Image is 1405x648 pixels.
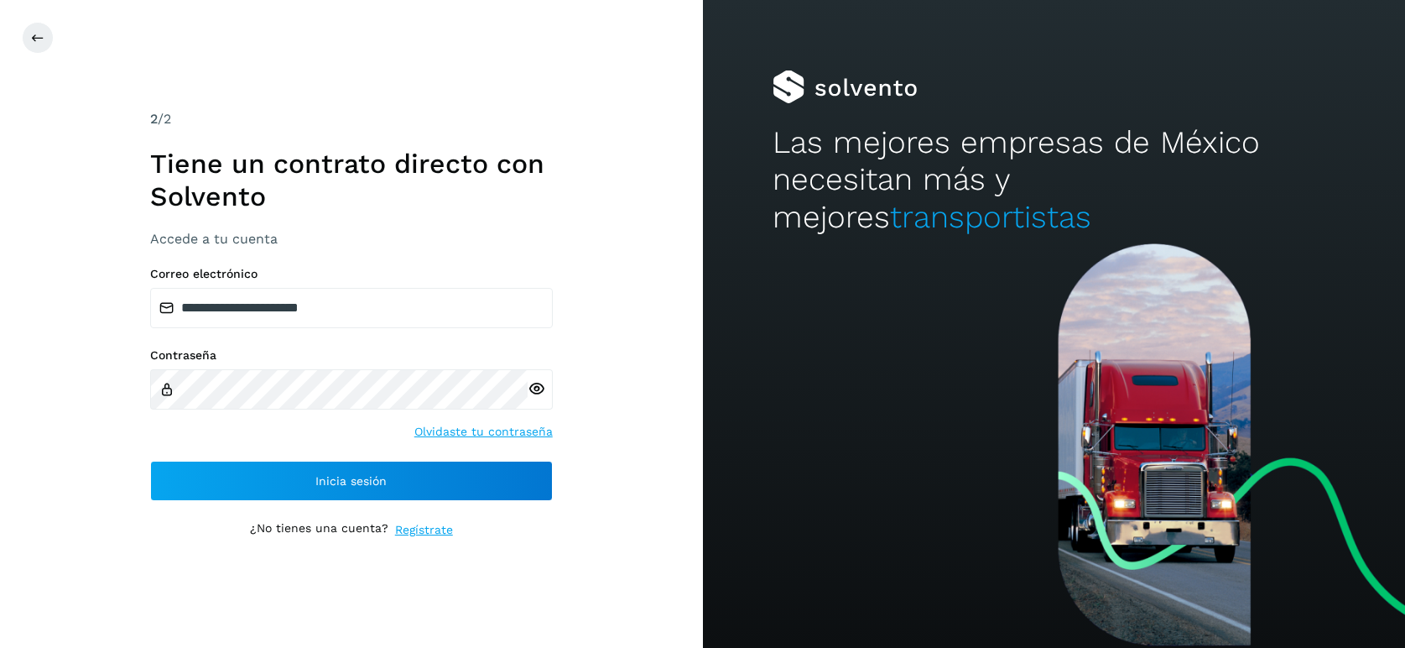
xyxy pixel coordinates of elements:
button: Inicia sesión [150,461,553,501]
a: Regístrate [395,521,453,539]
p: ¿No tienes una cuenta? [250,521,388,539]
h3: Accede a tu cuenta [150,231,553,247]
span: 2 [150,111,158,127]
span: transportistas [890,199,1091,235]
label: Correo electrónico [150,267,553,281]
a: Olvidaste tu contraseña [414,423,553,441]
h2: Las mejores empresas de México necesitan más y mejores [773,124,1335,236]
div: /2 [150,109,553,129]
label: Contraseña [150,348,553,363]
h1: Tiene un contrato directo con Solvento [150,148,553,212]
span: Inicia sesión [315,475,387,487]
